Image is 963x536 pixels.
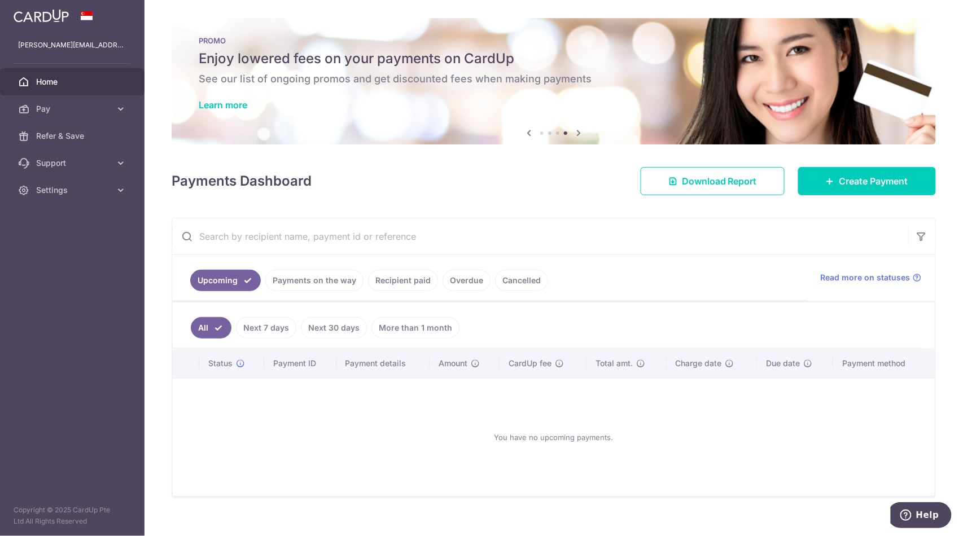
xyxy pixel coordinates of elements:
[172,18,936,144] img: Latest Promos banner
[172,171,312,191] h4: Payments Dashboard
[833,349,935,378] th: Payment method
[208,358,233,369] span: Status
[190,270,261,291] a: Upcoming
[509,358,551,369] span: CardUp fee
[186,388,921,487] div: You have no upcoming payments.
[191,317,231,339] a: All
[265,270,364,291] a: Payments on the way
[36,157,111,169] span: Support
[641,167,785,195] a: Download Report
[172,218,908,254] input: Search by recipient name, payment id or reference
[891,502,952,530] iframe: Opens a widget where you can find more information
[439,358,467,369] span: Amount
[596,358,633,369] span: Total amt.
[36,130,111,142] span: Refer & Save
[199,72,909,86] h6: See our list of ongoing promos and get discounted fees when making payments
[839,174,908,188] span: Create Payment
[236,317,296,339] a: Next 7 days
[36,184,111,196] span: Settings
[368,270,438,291] a: Recipient paid
[821,272,922,283] a: Read more on statuses
[199,36,909,45] p: PROMO
[443,270,491,291] a: Overdue
[676,358,722,369] span: Charge date
[495,270,548,291] a: Cancelled
[36,103,111,115] span: Pay
[18,39,126,51] p: [PERSON_NAME][EMAIL_ADDRESS][DOMAIN_NAME]
[199,99,247,111] a: Learn more
[821,272,911,283] span: Read more on statuses
[798,167,936,195] a: Create Payment
[682,174,757,188] span: Download Report
[199,50,909,68] h5: Enjoy lowered fees on your payments on CardUp
[301,317,367,339] a: Next 30 days
[264,349,336,378] th: Payment ID
[14,9,69,23] img: CardUp
[336,349,430,378] th: Payment details
[766,358,800,369] span: Due date
[36,76,111,87] span: Home
[371,317,459,339] a: More than 1 month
